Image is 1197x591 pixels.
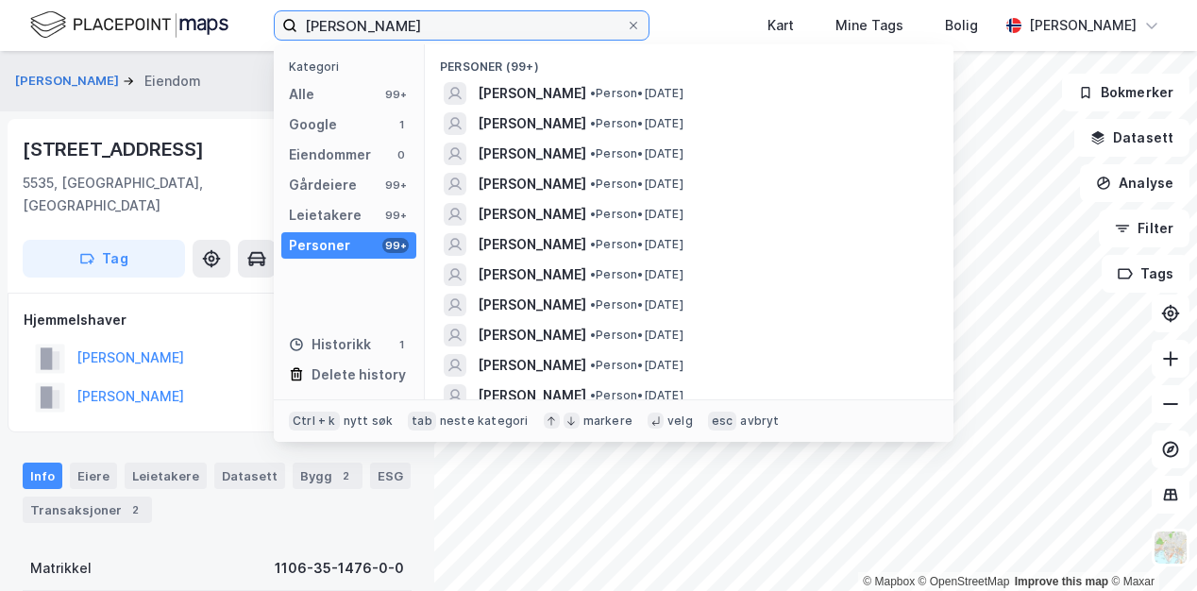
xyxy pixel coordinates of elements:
span: • [590,116,596,130]
a: Improve this map [1015,575,1108,588]
span: [PERSON_NAME] [478,143,586,165]
button: Tags [1102,255,1189,293]
span: Person • [DATE] [590,267,683,282]
div: 5535, [GEOGRAPHIC_DATA], [GEOGRAPHIC_DATA] [23,172,294,217]
span: Person • [DATE] [590,358,683,373]
span: Person • [DATE] [590,237,683,252]
span: • [590,146,596,160]
span: • [590,297,596,312]
input: Søk på adresse, matrikkel, gårdeiere, leietakere eller personer [297,11,626,40]
span: [PERSON_NAME] [478,384,586,407]
span: • [590,177,596,191]
iframe: Chat Widget [1103,500,1197,591]
span: Person • [DATE] [590,207,683,222]
div: 2 [126,500,144,519]
div: [STREET_ADDRESS] [23,134,208,164]
div: Kategori [289,59,416,74]
div: Datasett [214,463,285,489]
div: Kontrollprogram for chat [1103,500,1197,591]
span: Person • [DATE] [590,86,683,101]
div: 99+ [382,208,409,223]
span: • [590,328,596,342]
div: [PERSON_NAME] [1029,14,1137,37]
span: • [590,207,596,221]
div: 99+ [382,87,409,102]
div: Info [23,463,62,489]
div: 99+ [382,177,409,193]
span: • [590,358,596,372]
div: Eiendom [144,70,201,93]
div: Historikk [289,333,371,356]
div: Eiere [70,463,117,489]
div: Bygg [293,463,362,489]
div: Ctrl + k [289,412,340,431]
div: ESG [370,463,411,489]
div: avbryt [740,414,779,429]
div: 2 [336,466,355,485]
div: Bolig [945,14,978,37]
div: Gårdeiere [289,174,357,196]
span: [PERSON_NAME] [478,324,586,346]
div: Hjemmelshaver [24,309,411,331]
span: [PERSON_NAME] [478,233,586,256]
div: Personer (99+) [425,44,953,78]
span: Person • [DATE] [590,116,683,131]
span: • [590,267,596,281]
span: • [590,237,596,251]
span: [PERSON_NAME] [478,203,586,226]
button: Tag [23,240,185,278]
div: esc [708,412,737,431]
span: [PERSON_NAME] [478,263,586,286]
span: [PERSON_NAME] [478,82,586,105]
span: [PERSON_NAME] [478,294,586,316]
div: Alle [289,83,314,106]
div: neste kategori [440,414,529,429]
div: 1 [394,117,409,132]
span: [PERSON_NAME] [478,354,586,377]
button: Filter [1099,210,1189,247]
div: velg [667,414,693,429]
div: Mine Tags [835,14,903,37]
div: Transaksjoner [23,497,152,523]
span: Person • [DATE] [590,146,683,161]
button: [PERSON_NAME] [15,72,123,91]
div: Leietakere [125,463,207,489]
div: Personer [289,234,350,257]
div: 0 [394,147,409,162]
div: 99+ [382,238,409,253]
span: Person • [DATE] [590,177,683,192]
div: Google [289,113,337,136]
div: Eiendommer [289,144,371,166]
div: 1106-35-1476-0-0 [275,557,404,580]
div: Delete history [312,363,406,386]
button: Bokmerker [1062,74,1189,111]
div: tab [408,412,436,431]
div: Matrikkel [30,557,92,580]
button: Analyse [1080,164,1189,202]
div: 1 [394,337,409,352]
div: Leietakere [289,204,362,227]
span: Person • [DATE] [590,328,683,343]
span: Person • [DATE] [590,297,683,312]
span: [PERSON_NAME] [478,173,586,195]
span: • [590,388,596,402]
span: • [590,86,596,100]
span: Person • [DATE] [590,388,683,403]
button: Datasett [1074,119,1189,157]
a: OpenStreetMap [919,575,1010,588]
div: markere [583,414,632,429]
div: Kart [767,14,794,37]
img: logo.f888ab2527a4732fd821a326f86c7f29.svg [30,8,228,42]
a: Mapbox [863,575,915,588]
span: [PERSON_NAME] [478,112,586,135]
div: nytt søk [344,414,394,429]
